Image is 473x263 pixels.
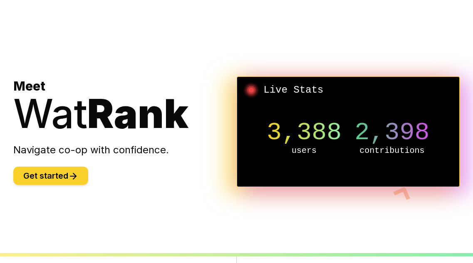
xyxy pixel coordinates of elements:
[13,172,88,180] a: Get started
[348,145,436,157] p: contributions
[13,143,237,157] p: Navigate co-op with confidence.
[13,89,87,138] span: Wat
[260,120,348,145] p: 3,388
[13,167,88,185] button: Get started
[260,145,348,157] p: users
[244,84,453,97] h2: Live Stats
[348,120,436,145] p: 2,398
[87,89,188,138] span: Rank
[13,79,237,133] h1: Meet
